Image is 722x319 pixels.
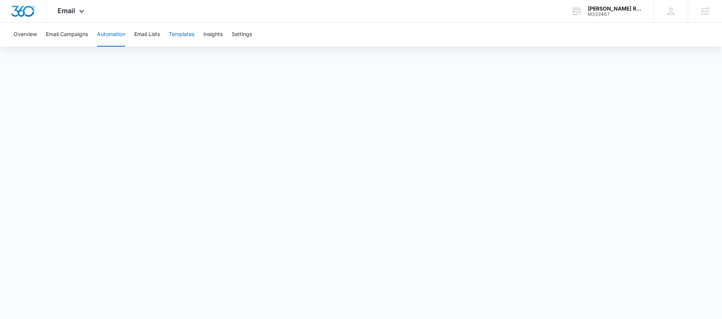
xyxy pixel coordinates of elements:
[169,23,194,47] button: Templates
[588,12,643,17] div: account id
[232,23,252,47] button: Settings
[14,23,37,47] button: Overview
[46,23,88,47] button: Email Campaigns
[97,23,125,47] button: Automation
[588,6,643,12] div: account name
[203,23,223,47] button: Insights
[134,23,160,47] button: Email Lists
[58,7,75,15] span: Email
